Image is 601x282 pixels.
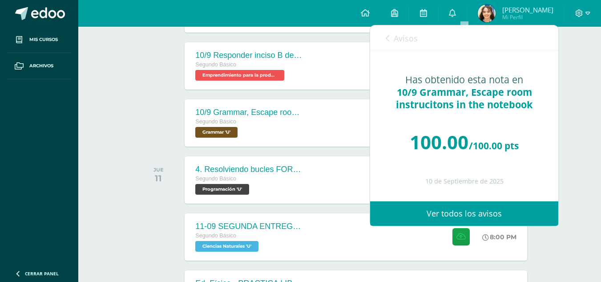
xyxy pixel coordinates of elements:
span: Segundo Básico [195,119,236,125]
a: Ver todos los avisos [370,201,558,226]
span: Ciencias Naturales 'U' [195,241,258,252]
div: 11-09 SEGUNDA ENTREGA DE GUÍA [195,222,302,231]
span: [PERSON_NAME] [502,5,553,14]
div: 8:00 PM [482,233,516,241]
span: Archivos [29,62,53,69]
div: 10 de Septiembre de 2025 [388,178,540,185]
div: 11 [153,173,164,184]
div: 10/9 Responder inciso B de página 145. [195,51,302,60]
span: Segundo Básico [195,233,236,239]
span: Segundo Básico [195,176,236,182]
span: Grammar 'U' [195,127,238,138]
span: /100.00 pts [469,139,519,152]
span: Cerrar panel [25,270,59,277]
span: Mis cursos [29,36,58,43]
span: Programación 'U' [195,184,249,195]
span: Avisos [394,33,418,44]
span: Emprendimiento para la productividad 'U' [195,70,284,81]
div: 4. Resolviendo bucles FOR - L24 [195,165,302,174]
span: Segundo Básico [195,61,236,68]
div: JUE [153,167,164,173]
span: Mi Perfil [502,13,553,21]
a: Mis cursos [7,27,71,53]
div: 10/9 Grammar, Escape room instrucitons in the notebook [195,108,302,117]
a: Archivos [7,53,71,79]
span: 10/9 Grammar, Escape room instrucitons in the notebook [396,86,532,111]
div: Has obtenido esta nota en [388,74,540,111]
span: 100.00 [410,129,468,155]
img: 43acec12cbb57897681646054d7425d4.png [478,4,496,22]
